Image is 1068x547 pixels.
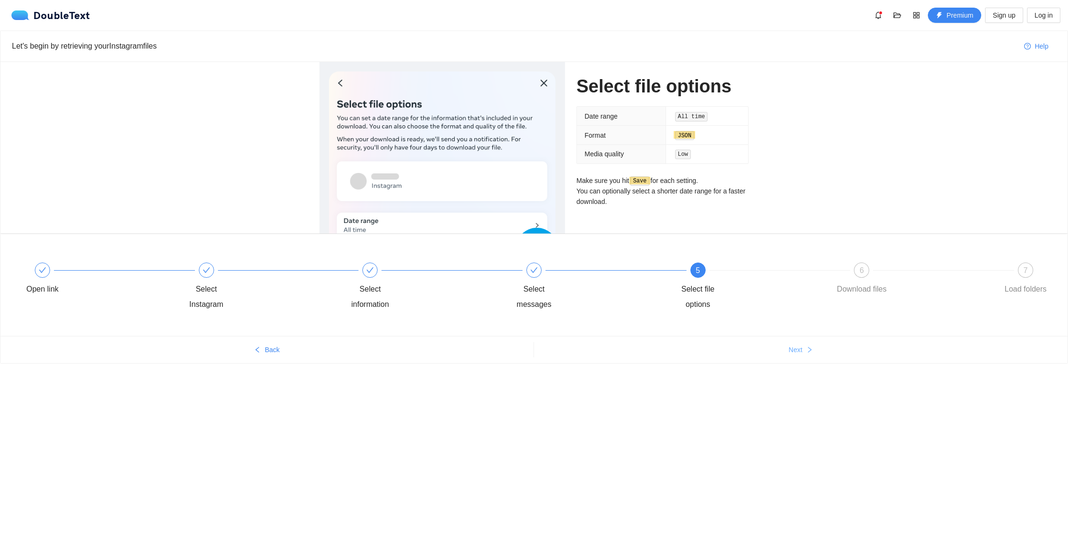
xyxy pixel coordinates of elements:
span: 7 [1024,266,1028,274]
div: Open link [26,282,59,297]
code: Save [630,176,649,186]
span: Sign up [993,10,1015,20]
div: Select information [342,263,506,312]
span: Next [789,344,802,355]
span: check [203,266,210,274]
span: check [39,266,46,274]
button: Sign up [985,8,1023,23]
a: logoDoubleText [11,10,90,20]
div: Let's begin by retrieving your Instagram files [12,40,1017,52]
span: Help [1035,41,1048,51]
span: 5 [696,266,700,274]
div: 5Select file options [670,263,834,312]
span: Back [265,344,279,355]
span: left [254,346,261,354]
div: Select Instagram [179,282,234,312]
span: appstore [909,11,924,19]
div: 6Download files [834,263,998,297]
span: question-circle [1024,43,1031,51]
span: thunderbolt [936,12,943,20]
button: question-circleHelp [1017,39,1056,54]
span: folder-open [890,11,904,19]
div: 7Load folders [998,263,1053,297]
p: Make sure you hit for each setting. You can optionally select a shorter date range for a faster d... [576,175,749,207]
div: Select file options [670,282,726,312]
span: Date range [585,112,617,120]
button: bell [871,8,886,23]
div: DoubleText [11,10,90,20]
div: Select information [342,282,398,312]
button: Log in [1027,8,1060,23]
code: All time [675,112,708,122]
span: bell [871,11,885,19]
span: Format [585,132,606,139]
button: thunderboltPremium [928,8,981,23]
h1: Select file options [576,75,749,98]
button: leftBack [0,342,534,357]
button: appstore [909,8,924,23]
div: Download files [837,282,886,297]
div: Select Instagram [179,263,343,312]
div: Load folders [1005,282,1047,297]
code: JSON [675,131,694,141]
div: Select messages [506,263,670,312]
img: logo [11,10,33,20]
span: Premium [946,10,973,20]
span: Media quality [585,150,624,158]
span: right [806,346,813,354]
button: folder-open [890,8,905,23]
div: Open link [15,263,179,297]
code: Low [675,150,691,159]
span: Log in [1035,10,1053,20]
button: Nextright [534,342,1068,357]
span: 6 [860,266,864,274]
div: Select messages [506,282,562,312]
span: check [530,266,538,274]
span: check [366,266,374,274]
